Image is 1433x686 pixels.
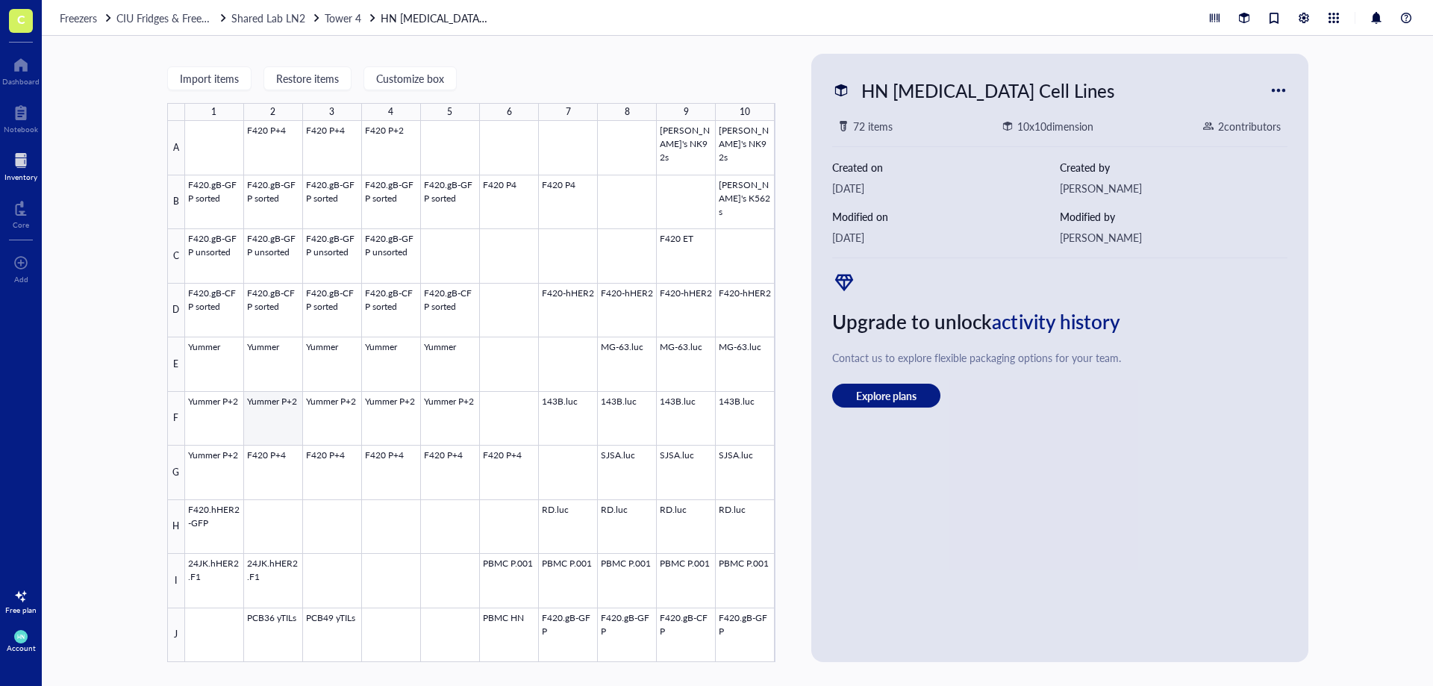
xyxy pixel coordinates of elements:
[832,384,1287,408] a: Explore plans
[13,220,29,229] div: Core
[60,10,97,25] span: Freezers
[625,102,630,122] div: 8
[167,66,252,90] button: Import items
[167,229,185,284] div: C
[381,10,493,26] a: HN [MEDICAL_DATA] Cell Lines
[684,102,689,122] div: 9
[60,10,113,26] a: Freezers
[211,102,216,122] div: 1
[447,102,452,122] div: 5
[2,77,40,86] div: Dashboard
[14,275,28,284] div: Add
[17,634,25,640] span: HN
[276,72,339,84] span: Restore items
[363,66,457,90] button: Customize box
[507,102,512,122] div: 6
[4,101,38,134] a: Notebook
[1017,118,1093,134] div: 10 x 10 dimension
[167,284,185,338] div: D
[4,149,37,181] a: Inventory
[329,102,334,122] div: 3
[1218,118,1281,134] div: 2 contributor s
[231,10,378,26] a: Shared Lab LN2Tower 4
[832,159,1060,175] div: Created on
[5,605,37,614] div: Free plan
[832,306,1287,337] div: Upgrade to unlock
[1060,159,1287,175] div: Created by
[388,102,393,122] div: 4
[992,308,1120,335] span: activity history
[116,10,228,26] a: CIU Fridges & Freezers
[7,643,36,652] div: Account
[376,72,444,84] span: Customize box
[116,10,219,25] span: CIU Fridges & Freezers
[13,196,29,229] a: Core
[740,102,750,122] div: 10
[167,608,185,663] div: J
[832,384,940,408] button: Explore plans
[832,349,1287,366] div: Contact us to explore flexible packaging options for your team.
[855,75,1121,106] div: HN [MEDICAL_DATA] Cell Lines
[566,102,571,122] div: 7
[832,180,1060,196] div: [DATE]
[17,10,25,28] span: C
[1060,180,1287,196] div: [PERSON_NAME]
[832,229,1060,246] div: [DATE]
[167,337,185,392] div: E
[856,389,917,402] span: Explore plans
[167,121,185,175] div: A
[167,554,185,608] div: I
[325,10,361,25] span: Tower 4
[167,175,185,230] div: B
[231,10,305,25] span: Shared Lab LN2
[167,392,185,446] div: F
[263,66,352,90] button: Restore items
[832,208,1060,225] div: Modified on
[270,102,275,122] div: 2
[853,118,893,134] div: 72 items
[1060,229,1287,246] div: [PERSON_NAME]
[4,172,37,181] div: Inventory
[167,446,185,500] div: G
[180,72,239,84] span: Import items
[4,125,38,134] div: Notebook
[1060,208,1287,225] div: Modified by
[2,53,40,86] a: Dashboard
[167,500,185,555] div: H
